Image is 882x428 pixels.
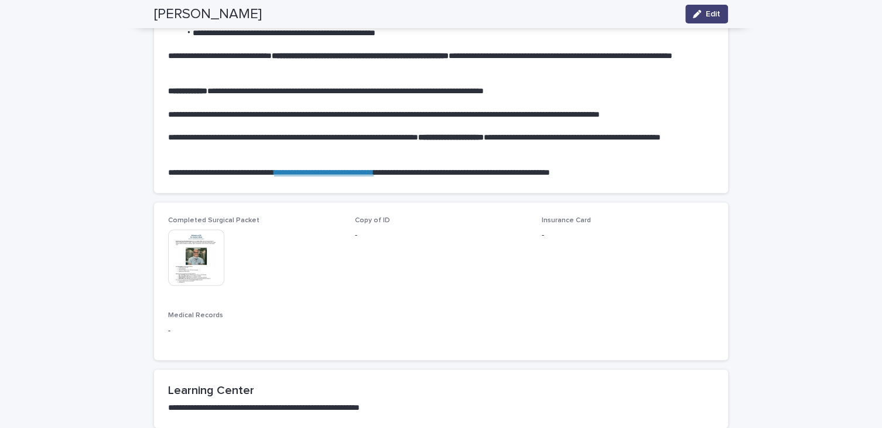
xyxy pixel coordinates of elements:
p: - [355,229,528,242]
span: Copy of ID [355,217,390,224]
p: - [168,325,341,337]
span: Insurance Card [541,217,590,224]
h2: Learning Center [168,383,714,398]
button: Edit [685,5,728,23]
span: Medical Records [168,312,223,319]
p: - [541,229,714,242]
span: Edit [706,10,720,18]
h2: [PERSON_NAME] [154,6,262,23]
span: Completed Surgical Packet [168,217,259,224]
